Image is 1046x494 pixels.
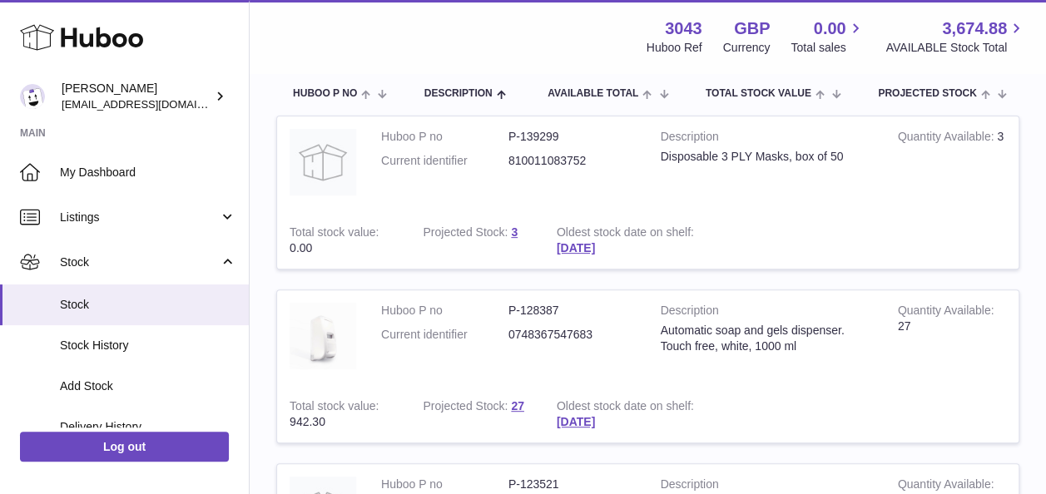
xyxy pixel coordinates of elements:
dd: P-123521 [508,477,636,492]
td: 27 [885,290,1019,386]
img: product image [290,303,356,369]
strong: Quantity Available [898,130,998,147]
strong: Total stock value [290,225,379,243]
dd: 0748367547683 [508,327,636,343]
dt: Current identifier [381,153,508,169]
dt: Huboo P no [381,477,508,492]
strong: GBP [734,17,770,40]
a: [DATE] [557,241,595,254]
a: 3,674.88 AVAILABLE Stock Total [885,17,1026,56]
span: Total sales [791,40,865,56]
span: Delivery History [60,419,236,435]
strong: Projected Stock [423,399,511,417]
span: 0.00 [290,241,312,254]
span: Total stock value [706,88,811,99]
span: Listings [60,210,219,225]
dd: 810011083752 [508,153,636,169]
a: 3 [511,225,518,239]
div: Currency [723,40,771,56]
a: [DATE] [557,415,595,428]
div: Huboo Ref [647,40,702,56]
span: Huboo P no [293,88,357,99]
strong: Projected Stock [423,225,511,243]
strong: Oldest stock date on shelf [557,399,694,417]
dt: Huboo P no [381,303,508,319]
span: [EMAIL_ADDRESS][DOMAIN_NAME] [62,97,245,111]
strong: Description [661,303,873,323]
dd: P-128387 [508,303,636,319]
span: Description [424,88,493,99]
span: 942.30 [290,415,325,428]
dd: P-139299 [508,129,636,145]
div: Automatic soap and gels dispenser. Touch free, white, 1000 ml [661,323,873,354]
strong: Total stock value [290,399,379,417]
img: internalAdmin-3043@internal.huboo.com [20,84,45,109]
a: Log out [20,432,229,462]
span: AVAILABLE Stock Total [885,40,1026,56]
dt: Huboo P no [381,129,508,145]
span: Stock [60,254,219,270]
a: 0.00 Total sales [791,17,865,56]
strong: Quantity Available [898,304,994,321]
strong: Description [661,129,873,149]
span: Stock History [60,338,236,353]
div: [PERSON_NAME] [62,81,211,112]
strong: 3043 [665,17,702,40]
span: My Dashboard [60,165,236,180]
span: Stock [60,297,236,313]
dt: Current identifier [381,327,508,343]
img: product image [290,129,356,195]
span: Projected Stock [878,88,976,99]
span: AVAILABLE Total [548,88,638,99]
td: 3 [885,116,1019,212]
div: Disposable 3 PLY Masks, box of 50 [661,149,873,165]
span: 3,674.88 [942,17,1007,40]
span: 0.00 [814,17,846,40]
strong: Oldest stock date on shelf [557,225,694,243]
a: 27 [511,399,524,412]
span: Add Stock [60,378,236,394]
